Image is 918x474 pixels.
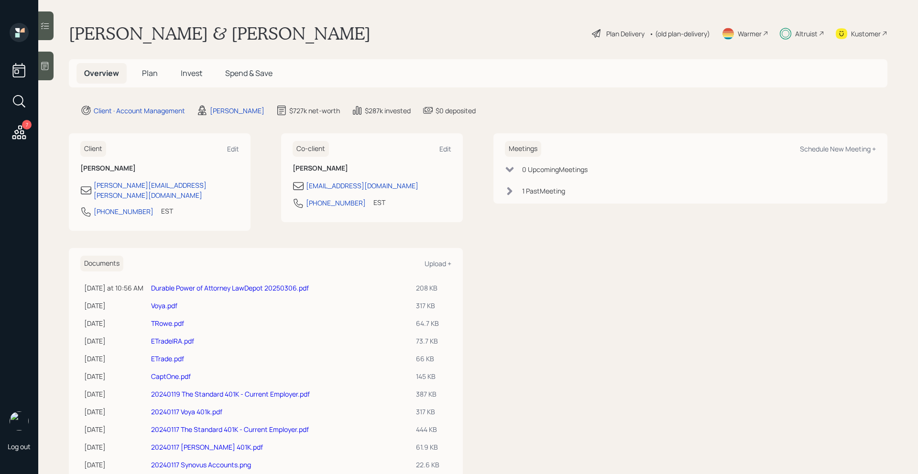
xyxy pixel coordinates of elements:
div: [DATE] [84,460,143,470]
a: 20240117 The Standard 401K - Current Employer.pdf [151,425,309,434]
div: [EMAIL_ADDRESS][DOMAIN_NAME] [306,181,418,191]
div: $727k net-worth [289,106,340,116]
div: Edit [439,144,451,153]
div: 0 Upcoming Meeting s [522,164,588,174]
div: [DATE] [84,424,143,434]
div: [DATE] [84,389,143,399]
div: • (old plan-delivery) [649,29,710,39]
div: [PERSON_NAME][EMAIL_ADDRESS][PERSON_NAME][DOMAIN_NAME] [94,180,239,200]
div: 73.7 KB [416,336,448,346]
a: 20240119 The Standard 401K - Current Employer.pdf [151,389,310,399]
div: Schedule New Meeting + [800,144,876,153]
a: ETrade.pdf [151,354,184,363]
h6: Client [80,141,106,157]
div: [PHONE_NUMBER] [306,198,366,208]
div: 317 KB [416,407,448,417]
span: Overview [84,68,119,78]
h6: [PERSON_NAME] [80,164,239,172]
div: [DATE] [84,442,143,452]
a: 20240117 Voya 401k.pdf [151,407,222,416]
div: Altruist [795,29,818,39]
a: CaptOne.pdf [151,372,191,381]
div: [PHONE_NUMBER] [94,206,153,216]
div: [PERSON_NAME] [210,106,264,116]
div: Warmer [738,29,762,39]
div: 387 KB [416,389,448,399]
div: 444 KB [416,424,448,434]
div: Log out [8,442,31,451]
a: TRowe.pdf [151,319,184,328]
span: Plan [142,68,158,78]
div: Client · Account Management [94,106,185,116]
div: $287k invested [365,106,411,116]
div: [DATE] [84,318,143,328]
h1: [PERSON_NAME] & [PERSON_NAME] [69,23,371,44]
h6: Meetings [505,141,541,157]
h6: [PERSON_NAME] [293,164,451,172]
a: 20240117 Synovus Accounts.png [151,460,251,469]
div: 64.7 KB [416,318,448,328]
div: [DATE] at 10:56 AM [84,283,143,293]
div: Upload + [425,259,451,268]
div: 22.6 KB [416,460,448,470]
div: 61.9 KB [416,442,448,452]
div: [DATE] [84,301,143,311]
a: Durable Power of Attorney LawDepot 20250306.pdf [151,283,309,292]
span: Invest [181,68,202,78]
a: 20240117 [PERSON_NAME] 401K.pdf [151,442,263,452]
div: [DATE] [84,407,143,417]
div: 208 KB [416,283,448,293]
div: 7 [22,120,32,129]
div: [DATE] [84,354,143,364]
div: EST [373,197,385,207]
div: Kustomer [851,29,881,39]
a: Voya.pdf [151,301,177,310]
div: [DATE] [84,371,143,381]
div: 317 KB [416,301,448,311]
div: $0 deposited [436,106,476,116]
div: Edit [227,144,239,153]
div: Plan Delivery [606,29,645,39]
h6: Documents [80,256,123,271]
div: [DATE] [84,336,143,346]
div: 66 KB [416,354,448,364]
img: michael-russo-headshot.png [10,411,29,431]
h6: Co-client [293,141,329,157]
div: 1 Past Meeting [522,186,565,196]
div: 145 KB [416,371,448,381]
a: ETradeIRA.pdf [151,336,194,345]
div: EST [161,206,173,216]
span: Spend & Save [225,68,273,78]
